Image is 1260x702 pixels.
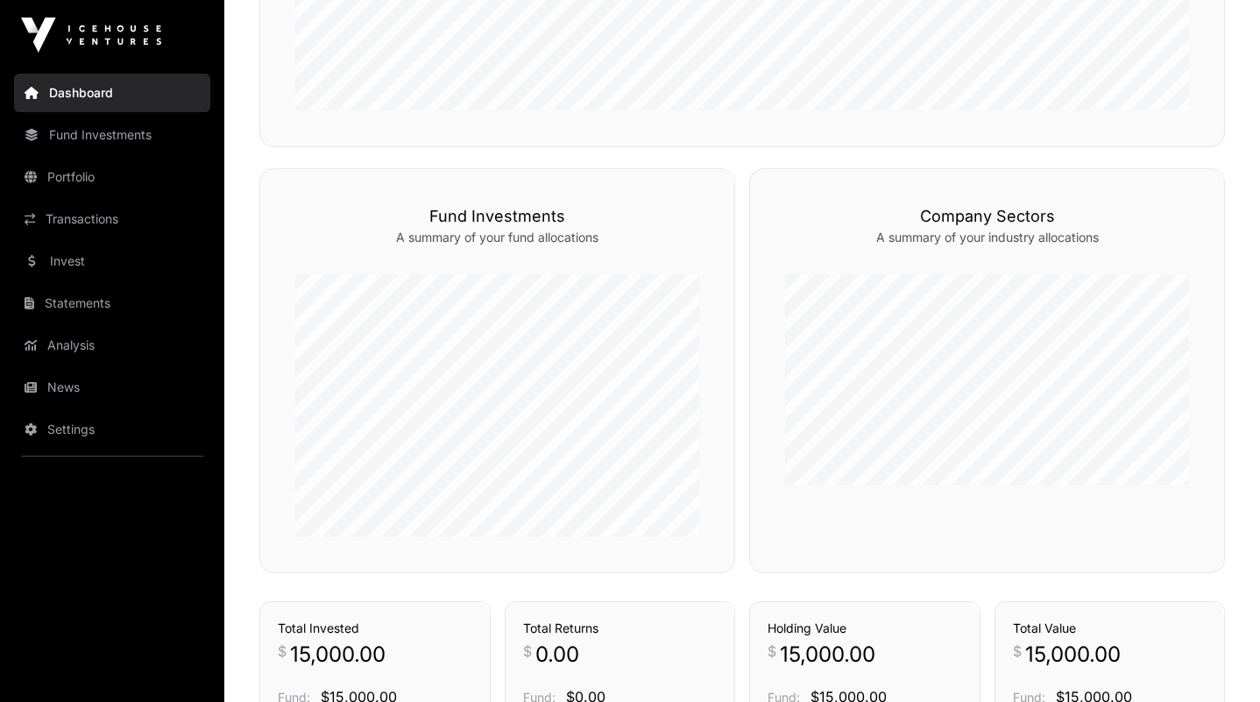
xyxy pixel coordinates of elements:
a: Statements [14,284,210,323]
span: 15,000.00 [1025,641,1121,669]
h3: Fund Investments [295,204,699,229]
span: 15,000.00 [780,641,875,669]
span: 0.00 [535,641,579,669]
a: Invest [14,242,210,280]
span: $ [768,641,776,662]
span: $ [523,641,532,662]
h3: Total Value [1013,620,1207,637]
a: News [14,368,210,407]
a: Settings [14,410,210,449]
a: Portfolio [14,158,210,196]
p: A summary of your fund allocations [295,229,699,246]
img: Icehouse Ventures Logo [21,18,161,53]
a: Transactions [14,200,210,238]
span: 15,000.00 [290,641,386,669]
span: $ [1013,641,1022,662]
h3: Company Sectors [785,204,1189,229]
h3: Holding Value [768,620,962,637]
a: Analysis [14,326,210,365]
a: Fund Investments [14,116,210,154]
h3: Total Invested [278,620,472,637]
span: $ [278,641,287,662]
h3: Total Returns [523,620,718,637]
iframe: Chat Widget [1172,618,1260,702]
a: Dashboard [14,74,210,112]
p: A summary of your industry allocations [785,229,1189,246]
